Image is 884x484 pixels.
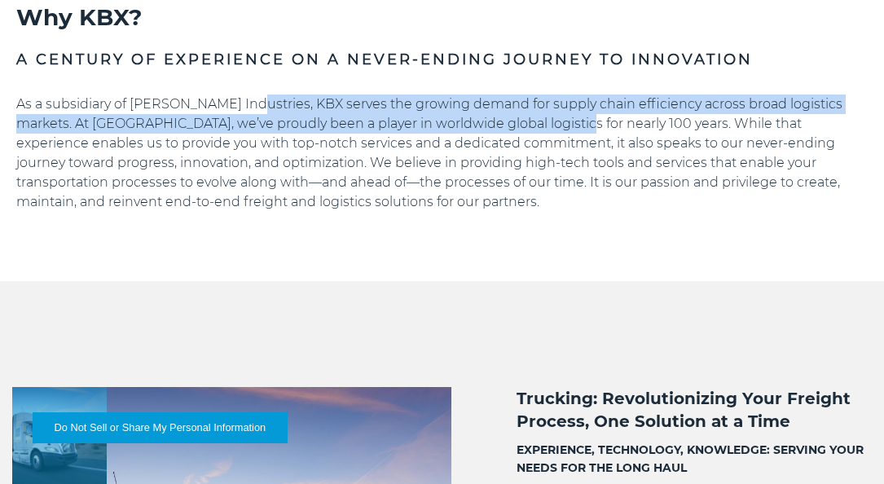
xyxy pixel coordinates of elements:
p: As a subsidiary of [PERSON_NAME] Industries, KBX serves the growing demand for supply chain effic... [16,95,868,212]
h3: A CENTURY OF EXPERIENCE ON A NEVER-ENDING JOURNEY TO INNOVATION [16,49,868,70]
button: Do Not Sell or Share My Personal Information [33,412,288,443]
h2: Why KBX? [16,2,868,33]
h2: Trucking: Revolutionizing Your Freight Process, One Solution at a Time [517,387,872,433]
h3: EXPERIENCE, TECHNOLOGY, KNOWLEDGE: SERVING YOUR NEEDS FOR THE LONG HAUL [517,441,872,477]
iframe: Chat Widget [803,406,884,484]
